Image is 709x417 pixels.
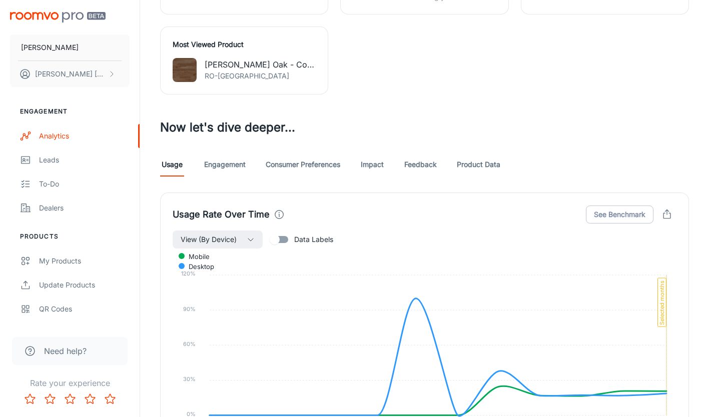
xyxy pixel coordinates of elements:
button: [PERSON_NAME] [PERSON_NAME] [10,61,130,87]
button: Rate 3 star [60,389,80,409]
button: View (By Device) [173,230,263,248]
h4: Most Viewed Product [173,39,316,50]
span: mobile [181,252,210,261]
p: Rate your experience [8,377,132,389]
tspan: 90% [183,305,196,312]
img: Roomvo PRO Beta [10,12,106,22]
a: Usage [160,152,184,176]
a: Feedback [404,152,437,176]
div: My Products [39,255,130,266]
button: Rate 4 star [80,389,100,409]
p: RO-[GEOGRAPHIC_DATA] [205,70,316,81]
p: [PERSON_NAME] [21,42,79,53]
button: Rate 5 star [100,389,120,409]
p: [PERSON_NAME] [PERSON_NAME] [35,68,106,79]
div: Analytics [39,130,130,141]
a: Consumer Preferences [266,152,340,176]
tspan: 30% [183,375,196,382]
button: Rate 1 star [20,389,40,409]
tspan: 120% [181,270,196,277]
a: Impact [360,152,384,176]
h3: Now let's dive deeper... [160,118,689,136]
button: See Benchmark [586,205,653,223]
button: [PERSON_NAME] [10,34,130,60]
button: Rate 2 star [40,389,60,409]
div: Update Products [39,279,130,290]
h4: Usage Rate Over Time [173,207,270,221]
span: Need help? [44,345,87,357]
div: Leads [39,154,130,165]
span: View (By Device) [181,233,237,245]
p: [PERSON_NAME] Oak - Cottage - White Oak [205,58,316,70]
tspan: 60% [183,340,196,347]
div: To-do [39,178,130,189]
a: Product Data [457,152,500,176]
div: QR Codes [39,303,130,314]
div: Dealers [39,202,130,213]
span: desktop [181,262,214,271]
a: Engagement [204,152,246,176]
img: Watson Oak - Cottage - White Oak [173,58,197,82]
span: Data Labels [294,234,333,245]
